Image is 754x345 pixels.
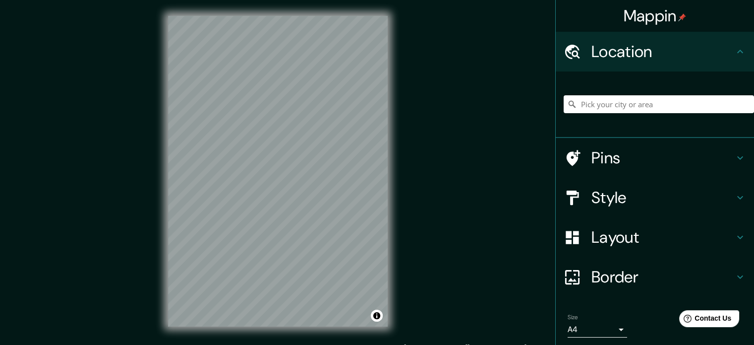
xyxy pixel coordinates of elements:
[678,13,686,21] img: pin-icon.png
[568,313,578,322] label: Size
[168,16,388,327] canvas: Map
[591,188,734,207] h4: Style
[556,138,754,178] div: Pins
[591,267,734,287] h4: Border
[371,310,383,322] button: Toggle attribution
[568,322,627,338] div: A4
[591,42,734,62] h4: Location
[556,32,754,71] div: Location
[624,6,687,26] h4: Mappin
[591,227,734,247] h4: Layout
[564,95,754,113] input: Pick your city or area
[591,148,734,168] h4: Pins
[666,306,743,334] iframe: Help widget launcher
[556,217,754,257] div: Layout
[556,178,754,217] div: Style
[556,257,754,297] div: Border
